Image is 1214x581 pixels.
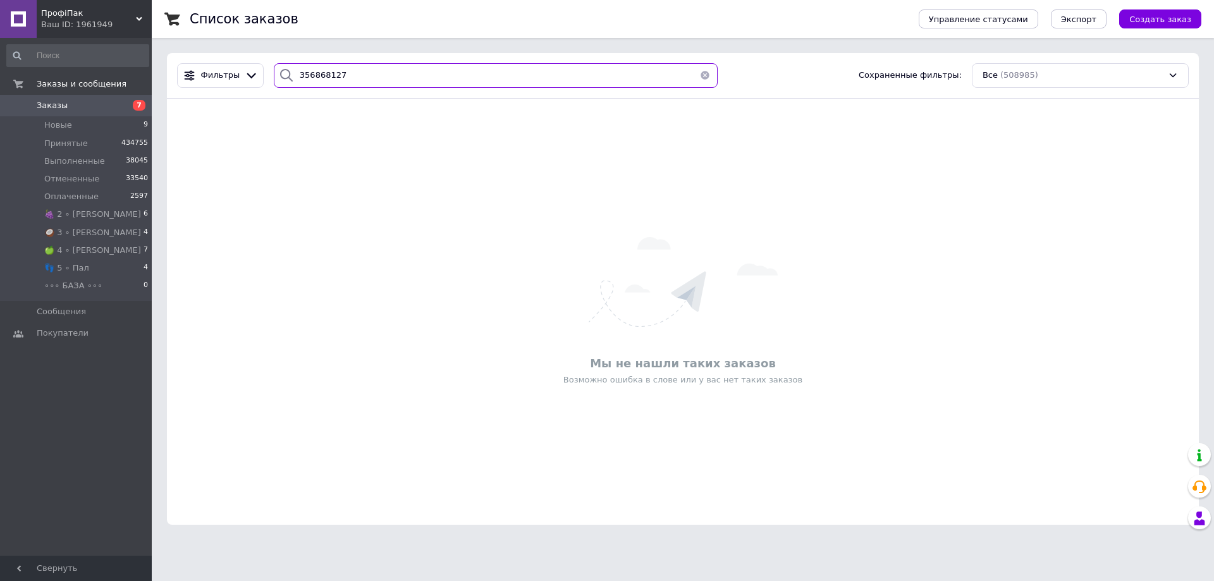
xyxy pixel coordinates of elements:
[37,78,126,90] span: Заказы и сообщения
[126,173,148,185] span: 33540
[173,374,1193,386] div: Возможно ошибка в слове или у вас нет таких заказов
[44,173,99,185] span: Отмененные
[1000,70,1038,80] span: (508985)
[144,262,148,274] span: 4
[1051,9,1107,28] button: Экспорт
[144,245,148,256] span: 7
[929,15,1028,24] span: Управление статусами
[173,355,1193,371] div: Мы не нашли таких заказов
[44,245,141,256] span: 🍏 4 ∘ [PERSON_NAME]
[44,262,89,274] span: 👣 5 ∘ Пал
[37,100,68,111] span: Заказы
[44,280,102,291] span: ∘∘∘ БАЗА ∘∘∘
[121,138,148,149] span: 434755
[37,327,89,339] span: Покупатели
[190,11,298,27] h1: Список заказов
[133,100,145,111] span: 7
[1061,15,1096,24] span: Экспорт
[144,280,148,291] span: 0
[44,191,99,202] span: Оплаченные
[1129,15,1191,24] span: Создать заказ
[41,19,152,30] div: Ваш ID: 1961949
[130,191,148,202] span: 2597
[144,119,148,131] span: 9
[201,70,240,82] span: Фильтры
[692,63,718,88] button: Очистить
[144,209,148,220] span: 6
[37,306,86,317] span: Сообщения
[44,227,141,238] span: 🥥 3 ∘ [PERSON_NAME]
[144,227,148,238] span: 4
[589,237,778,327] img: Ничего не найдено
[44,138,88,149] span: Принятые
[126,156,148,167] span: 38045
[44,156,105,167] span: Выполненные
[44,119,72,131] span: Новые
[274,63,718,88] input: Поиск по номеру заказа, ФИО покупателя, номеру телефона, Email, номеру накладной
[1119,9,1201,28] button: Создать заказ
[6,44,149,67] input: Поиск
[919,9,1038,28] button: Управление статусами
[41,8,136,19] span: ПрофіПак
[859,70,962,82] span: Сохраненные фильтры:
[983,70,998,82] span: Все
[1107,14,1201,23] a: Создать заказ
[44,209,141,220] span: 🍇 2 ∘ [PERSON_NAME]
